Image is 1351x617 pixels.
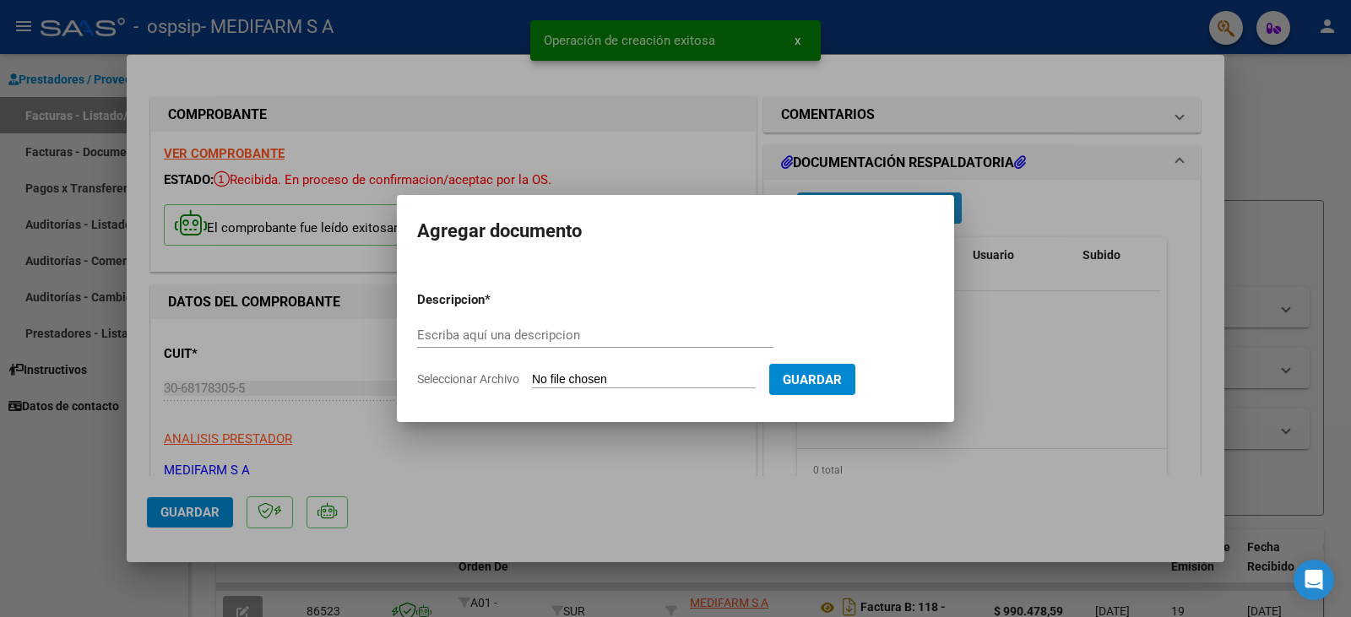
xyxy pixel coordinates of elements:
[417,290,572,310] p: Descripcion
[417,215,934,247] h2: Agregar documento
[1294,560,1334,600] div: Open Intercom Messenger
[769,364,855,395] button: Guardar
[417,372,519,386] span: Seleccionar Archivo
[783,372,842,387] span: Guardar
